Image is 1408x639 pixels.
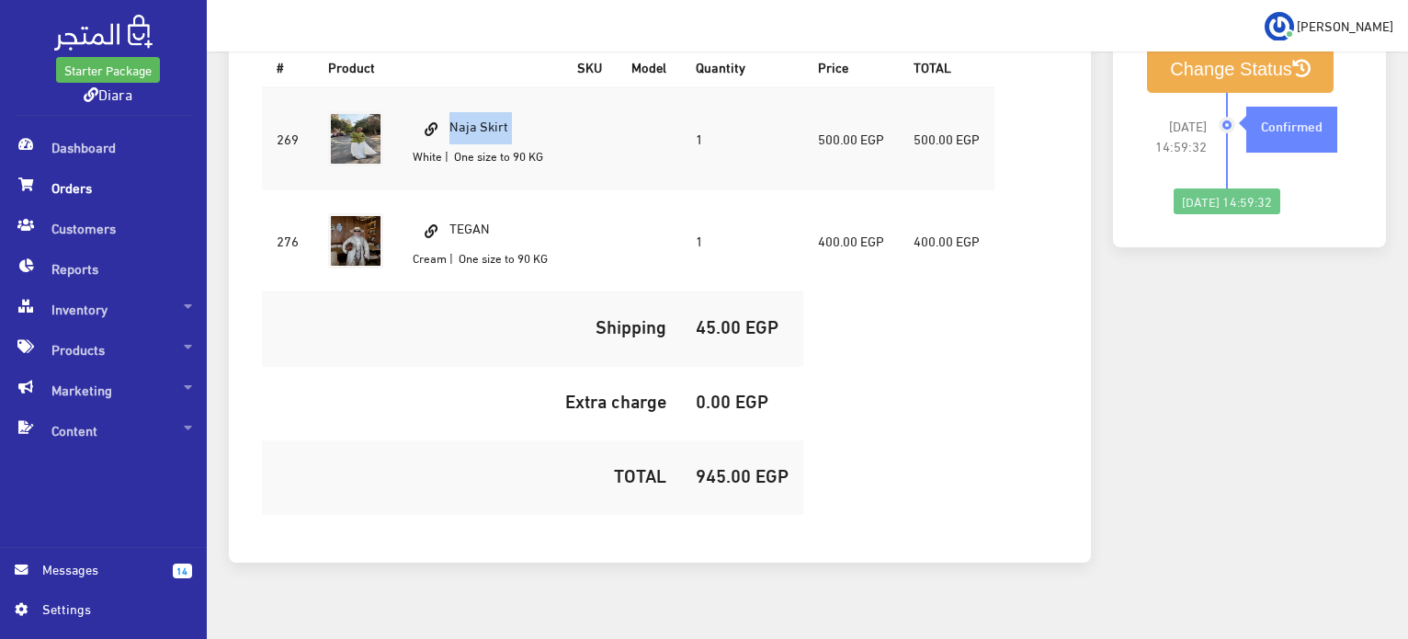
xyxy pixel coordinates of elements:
button: Change Status [1147,46,1334,93]
small: | One size to 90 KG [445,144,543,166]
small: Cream [413,246,447,268]
td: 500.00 EGP [899,87,994,190]
td: 400.00 EGP [803,189,899,291]
a: 14 Messages [15,559,192,599]
a: Diara [84,80,132,107]
a: Settings [15,599,192,628]
th: SKU [562,48,617,87]
td: 269 [262,87,313,190]
span: Settings [42,599,176,619]
small: White [413,144,442,166]
td: 1 [681,189,803,291]
th: # [262,48,313,87]
h5: 45.00 EGP [696,315,789,336]
img: ... [1265,12,1294,41]
td: 276 [262,189,313,291]
td: 1 [681,87,803,190]
strong: Confirmed [1261,115,1323,135]
th: Quantity [681,48,803,87]
td: TEGAN [398,189,562,291]
span: Orders [15,167,192,208]
td: 500.00 EGP [803,87,899,190]
small: | One size to 90 KG [449,246,548,268]
h5: 0.00 EGP [696,390,789,410]
h5: 945.00 EGP [696,464,789,485]
span: [DATE] 14:59:32 [1146,116,1207,156]
span: Inventory [15,289,192,329]
span: Messages [42,559,158,579]
a: Starter Package [56,57,160,83]
span: 14 [173,564,192,578]
span: Marketing [15,370,192,410]
span: [PERSON_NAME] [1297,14,1393,37]
h5: Shipping [277,315,666,336]
img: . [54,15,153,51]
span: Dashboard [15,127,192,167]
td: 400.00 EGP [899,189,994,291]
span: Customers [15,208,192,248]
span: Content [15,410,192,451]
td: Naja Skirt [398,87,562,190]
th: TOTAL [899,48,994,87]
th: Product [313,48,562,87]
th: Price [803,48,899,87]
span: Reports [15,248,192,289]
div: [DATE] 14:59:32 [1174,188,1280,214]
h5: TOTAL [277,464,666,485]
a: ... [PERSON_NAME] [1265,11,1393,40]
h5: Extra charge [277,390,666,410]
span: Products [15,329,192,370]
th: Model [617,48,681,87]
